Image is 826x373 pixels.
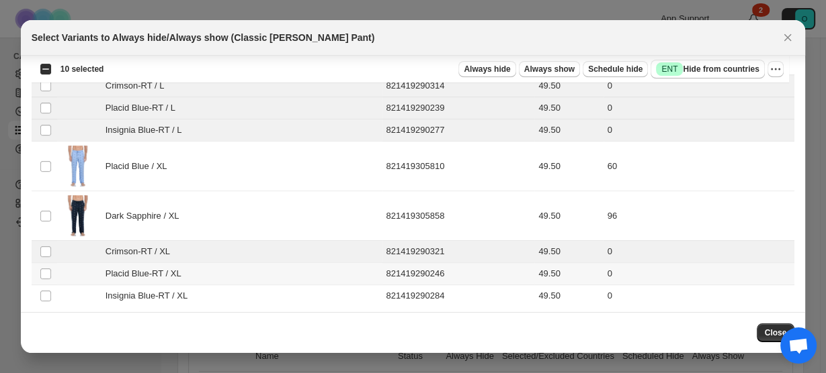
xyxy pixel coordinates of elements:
td: 821419290239 [382,97,535,119]
button: Close [778,28,797,47]
td: 821419290321 [382,241,535,263]
span: ENT [661,64,677,74]
span: Insignia Blue-RT / XL [106,289,195,303]
span: Dark Sapphire / XL [106,209,186,223]
button: Always show [519,61,580,77]
span: Placid Blue / XL [106,160,174,173]
td: 0 [604,285,795,307]
td: 0 [604,263,795,285]
td: 49.50 [534,241,603,263]
td: 49.50 [534,285,603,307]
td: 0 [604,75,795,97]
div: Open chat [780,327,817,364]
td: 0 [604,97,795,119]
span: Always show [524,64,575,74]
td: 821419305858 [382,191,535,241]
span: Crimson-RT / L [106,79,171,93]
span: 10 selected [60,64,104,74]
td: 49.50 [534,142,603,191]
span: Schedule hide [588,64,643,74]
span: Close [765,327,787,338]
img: Classic-Pete-Loungewear-Pant-Placid-Blue-Original-Penguin_8e624ab0.jpg [61,146,95,186]
td: 96 [604,191,795,241]
span: Always hide [464,64,510,74]
td: 821419290284 [382,285,535,307]
td: 49.50 [534,97,603,119]
td: 49.50 [534,75,603,97]
span: Hide from countries [656,62,759,76]
h2: Select Variants to Always hide/Always show (Classic [PERSON_NAME] Pant) [32,31,375,44]
button: Always hide [458,61,515,77]
button: Close [757,323,795,342]
td: 49.50 [534,119,603,142]
td: 821419305810 [382,142,535,191]
span: Placid Blue-RT / L [106,101,183,115]
td: 49.50 [534,263,603,285]
td: 821419290277 [382,119,535,142]
span: Crimson-RT / XL [106,245,177,258]
td: 49.50 [534,191,603,241]
button: SuccessENTHide from countries [651,60,764,78]
span: Placid Blue-RT / XL [106,267,188,280]
td: 821419290314 [382,75,535,97]
button: More actions [768,61,784,77]
td: 821419290246 [382,263,535,285]
td: 60 [604,142,795,191]
td: 0 [604,241,795,263]
button: Schedule hide [583,61,648,77]
span: Insignia Blue-RT / L [106,123,189,137]
img: Classic-Pete-Loungewear-Pant-Dark-Sapphire-Original-Penguin-4.jpg [61,195,95,236]
td: 0 [604,119,795,142]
